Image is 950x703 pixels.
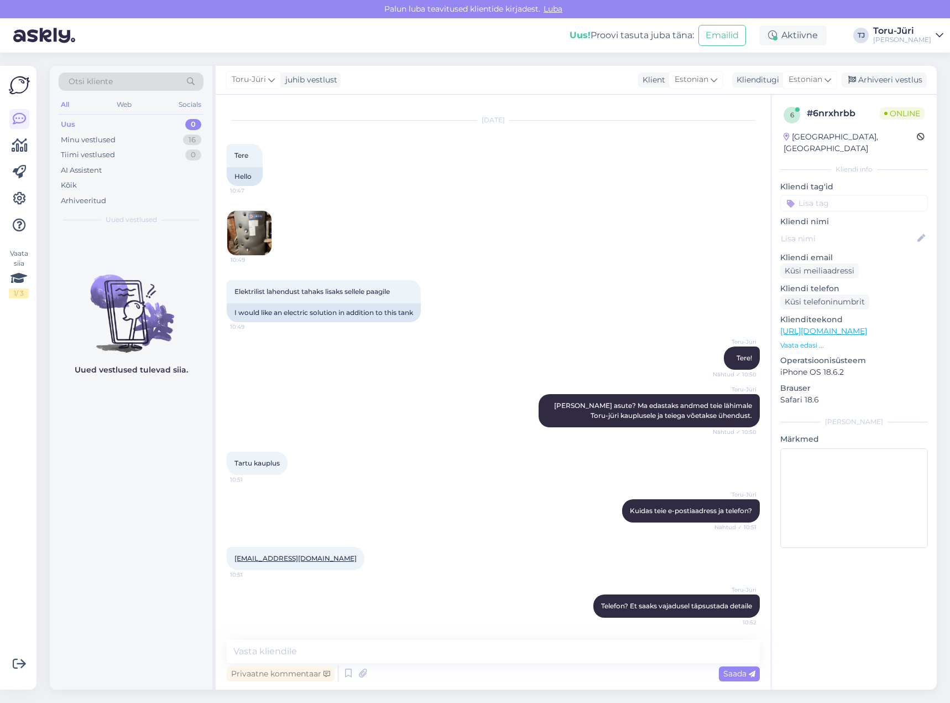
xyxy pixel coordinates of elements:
p: Kliendi email [780,252,928,263]
p: Klienditeekond [780,314,928,325]
span: Toru-Jüri [715,385,756,394]
span: Telefon? Et saaks vajadusel täpsustada detaile [601,602,752,610]
div: Arhiveeritud [61,195,106,206]
span: Nähtud ✓ 10:50 [713,428,756,436]
span: 10:51 [230,571,272,579]
div: 0 [185,149,201,161]
img: No chats [50,255,212,354]
div: [DATE] [227,115,760,125]
div: Tiimi vestlused [61,149,115,161]
input: Lisa nimi [781,232,915,245]
input: Lisa tag [780,195,928,211]
span: Tartu kauplus [234,459,280,467]
div: Küsi telefoninumbrit [780,294,869,309]
span: Saada [723,669,755,679]
div: Klienditugi [732,74,779,86]
div: Web [114,97,134,112]
span: Luba [540,4,566,14]
span: Tere! [737,354,752,362]
div: # 6nrxhrbb [807,107,880,120]
span: 10:47 [230,187,272,195]
div: All [59,97,71,112]
div: 1 / 3 [9,288,29,298]
button: Emailid [698,25,746,46]
span: Kuidas teie e-postiaadress ja telefon? [630,506,752,515]
span: Elektrilist lahendust tahaks lisaks sellele paagile [234,287,390,296]
span: Toru-Jüri [715,586,756,594]
div: 16 [183,135,201,146]
div: Socials [176,97,203,112]
div: Küsi meiliaadressi [780,263,859,278]
p: Märkmed [780,433,928,445]
div: AI Assistent [61,165,102,176]
img: Attachment [227,211,272,255]
div: Proovi tasuta juba täna: [570,29,694,42]
div: [PERSON_NAME] [873,35,931,44]
p: Kliendi telefon [780,283,928,294]
p: Brauser [780,382,928,394]
div: Minu vestlused [61,135,116,146]
span: Toru-Jüri [715,490,756,499]
div: Privaatne kommentaar [227,666,335,681]
div: Aktiivne [759,25,827,45]
span: Uued vestlused [106,215,157,225]
div: 0 [185,119,201,130]
div: Arhiveeri vestlus [842,73,927,87]
span: Otsi kliente [69,76,113,87]
p: Safari 18.6 [780,394,928,406]
span: Online [880,107,925,120]
span: Nähtud ✓ 10:51 [714,523,756,531]
div: [PERSON_NAME] [780,417,928,427]
p: Kliendi nimi [780,216,928,228]
div: Uus [61,119,75,130]
span: Tere [234,151,248,159]
a: [EMAIL_ADDRESS][DOMAIN_NAME] [234,554,357,562]
div: Hello [227,167,263,186]
a: Toru-Jüri[PERSON_NAME] [873,27,943,44]
div: Toru-Jüri [873,27,931,35]
a: [URL][DOMAIN_NAME] [780,326,867,336]
div: Klient [638,74,665,86]
span: Toru-Jüri [232,74,266,86]
span: Estonian [675,74,708,86]
span: Toru-Jüri [715,338,756,346]
div: juhib vestlust [281,74,337,86]
img: Askly Logo [9,75,30,96]
p: Kliendi tag'id [780,181,928,193]
span: 10:49 [230,323,272,331]
p: iPhone OS 18.6.2 [780,366,928,378]
span: 6 [790,111,794,119]
span: Estonian [789,74,822,86]
div: I would like an electric solution in addition to this tank [227,303,421,322]
p: Uued vestlused tulevad siia. [75,364,188,376]
p: Vaata edasi ... [780,340,928,350]
div: Kõik [61,180,77,191]
span: 10:52 [715,618,756,627]
span: 10:51 [230,475,272,484]
div: Kliendi info [780,164,928,174]
p: Operatsioonisüsteem [780,355,928,366]
div: TJ [853,28,869,43]
b: Uus! [570,30,591,40]
span: Nähtud ✓ 10:50 [713,370,756,379]
span: [PERSON_NAME] asute? Ma edastaks andmed teie lähimale Toru-jüri kauplusele ja teiega võetakse ühe... [554,401,754,420]
div: [GEOGRAPHIC_DATA], [GEOGRAPHIC_DATA] [784,131,917,154]
div: Vaata siia [9,249,29,298]
span: 10:49 [231,256,272,264]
